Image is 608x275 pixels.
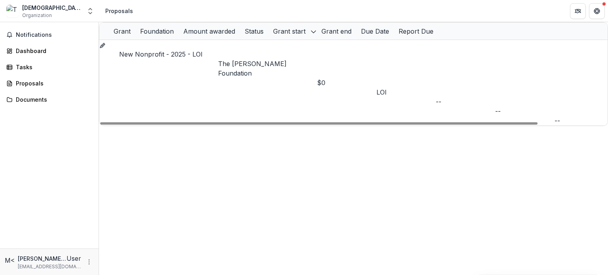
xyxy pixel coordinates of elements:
[356,23,394,40] div: Due Date
[102,5,136,17] nav: breadcrumb
[268,23,317,40] div: Grant start
[495,106,555,116] div: --
[436,97,495,106] div: --
[240,23,268,40] div: Status
[18,263,81,270] p: [EMAIL_ADDRESS][DOMAIN_NAME]
[22,12,52,19] span: Organization
[317,23,356,40] div: Grant end
[394,27,438,36] div: Report Due
[105,7,133,15] div: Proposals
[3,77,95,90] a: Proposals
[18,254,66,263] p: [PERSON_NAME] <[EMAIL_ADDRESS][DOMAIN_NAME]>
[179,23,240,40] div: Amount awarded
[570,3,586,19] button: Partners
[376,88,387,96] span: LOI
[66,254,81,263] p: User
[3,61,95,74] a: Tasks
[84,257,94,267] button: More
[16,95,89,104] div: Documents
[3,44,95,57] a: Dashboard
[218,59,317,78] p: The [PERSON_NAME] Foundation
[394,23,438,40] div: Report Due
[589,3,605,19] button: Get Help
[135,23,179,40] div: Foundation
[317,27,356,36] div: Grant end
[109,27,135,36] div: Grant
[22,4,82,12] div: [DEMOGRAPHIC_DATA]
[16,63,89,71] div: Tasks
[3,28,95,41] button: Notifications
[109,23,135,40] div: Grant
[16,47,89,55] div: Dashboard
[317,78,376,87] div: $0
[310,28,317,35] svg: sorted descending
[6,5,19,17] img: The United Covenant Union
[356,27,394,36] div: Due Date
[99,40,106,49] button: Grant 44bcbe7f-4128-4422-8724-035a09c4c88d
[119,50,203,58] a: New Nonprofit - 2025 - LOI
[85,3,96,19] button: Open entity switcher
[5,256,15,265] div: Matthew Munk <mmunk.ucu@gmail.com>
[16,32,92,38] span: Notifications
[268,27,310,36] div: Grant start
[3,93,95,106] a: Documents
[16,79,89,87] div: Proposals
[135,27,179,36] div: Foundation
[240,27,268,36] div: Status
[179,27,240,36] div: Amount awarded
